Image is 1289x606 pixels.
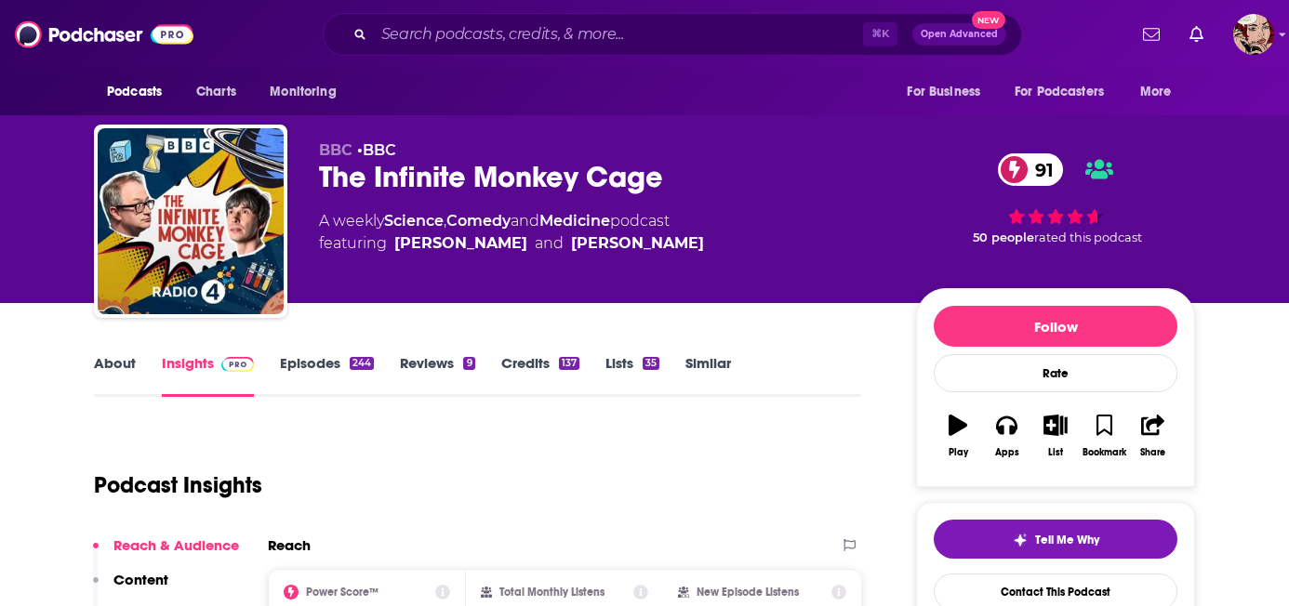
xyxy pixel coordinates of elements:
[350,357,374,370] div: 244
[995,447,1019,458] div: Apps
[605,354,659,397] a: Lists35
[934,402,982,469] button: Play
[972,11,1005,29] span: New
[113,536,239,554] p: Reach & Audience
[685,354,731,397] a: Similar
[113,571,168,588] p: Content
[1003,74,1131,110] button: open menu
[934,306,1177,347] button: Follow
[894,74,1003,110] button: open menu
[1083,447,1126,458] div: Bookmark
[539,212,610,230] a: Medicine
[394,232,527,255] a: Brian Cox
[1140,79,1172,105] span: More
[1035,533,1099,547] span: Tell Me Why
[400,354,474,397] a: Reviews9
[1233,14,1274,55] span: Logged in as NBM-Suzi
[270,79,336,105] span: Monitoring
[94,471,262,499] h1: Podcast Insights
[499,586,605,599] h2: Total Monthly Listens
[319,210,704,255] div: A weekly podcast
[221,357,254,372] img: Podchaser Pro
[444,212,446,230] span: ,
[196,79,236,105] span: Charts
[934,354,1177,392] div: Rate
[1048,447,1063,458] div: List
[363,141,396,159] a: BBC
[535,232,564,255] span: and
[1034,231,1142,244] span: rated this podcast
[916,141,1195,257] div: 91 50 peoplerated this podcast
[921,30,998,39] span: Open Advanced
[319,232,704,255] span: featuring
[268,536,311,554] h2: Reach
[998,153,1063,186] a: 91
[319,141,352,159] span: BBC
[1015,79,1104,105] span: For Podcasters
[1127,74,1195,110] button: open menu
[1080,402,1128,469] button: Bookmark
[934,520,1177,559] button: tell me why sparkleTell Me Why
[384,212,444,230] a: Science
[511,212,539,230] span: and
[94,354,136,397] a: About
[1140,447,1165,458] div: Share
[107,79,162,105] span: Podcasts
[15,17,193,52] img: Podchaser - Follow, Share and Rate Podcasts
[571,232,704,255] a: Robin Ince
[446,212,511,230] a: Comedy
[643,357,659,370] div: 35
[306,586,379,599] h2: Power Score™
[93,536,239,571] button: Reach & Audience
[912,23,1006,46] button: Open AdvancedNew
[184,74,247,110] a: Charts
[257,74,360,110] button: open menu
[1233,14,1274,55] img: User Profile
[463,357,474,370] div: 9
[323,13,1022,56] div: Search podcasts, credits, & more...
[94,74,186,110] button: open menu
[559,357,579,370] div: 137
[501,354,579,397] a: Credits137
[93,571,168,605] button: Content
[863,22,897,46] span: ⌘ K
[1182,19,1211,50] a: Show notifications dropdown
[1013,533,1028,547] img: tell me why sparkle
[949,447,968,458] div: Play
[280,354,374,397] a: Episodes244
[1136,19,1167,50] a: Show notifications dropdown
[973,231,1034,244] span: 50 people
[1017,153,1063,186] span: 91
[1233,14,1274,55] button: Show profile menu
[1129,402,1177,469] button: Share
[982,402,1030,469] button: Apps
[374,20,863,49] input: Search podcasts, credits, & more...
[357,141,396,159] span: •
[98,128,284,314] img: The Infinite Monkey Cage
[907,79,980,105] span: For Business
[1031,402,1080,469] button: List
[697,586,799,599] h2: New Episode Listens
[162,354,254,397] a: InsightsPodchaser Pro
